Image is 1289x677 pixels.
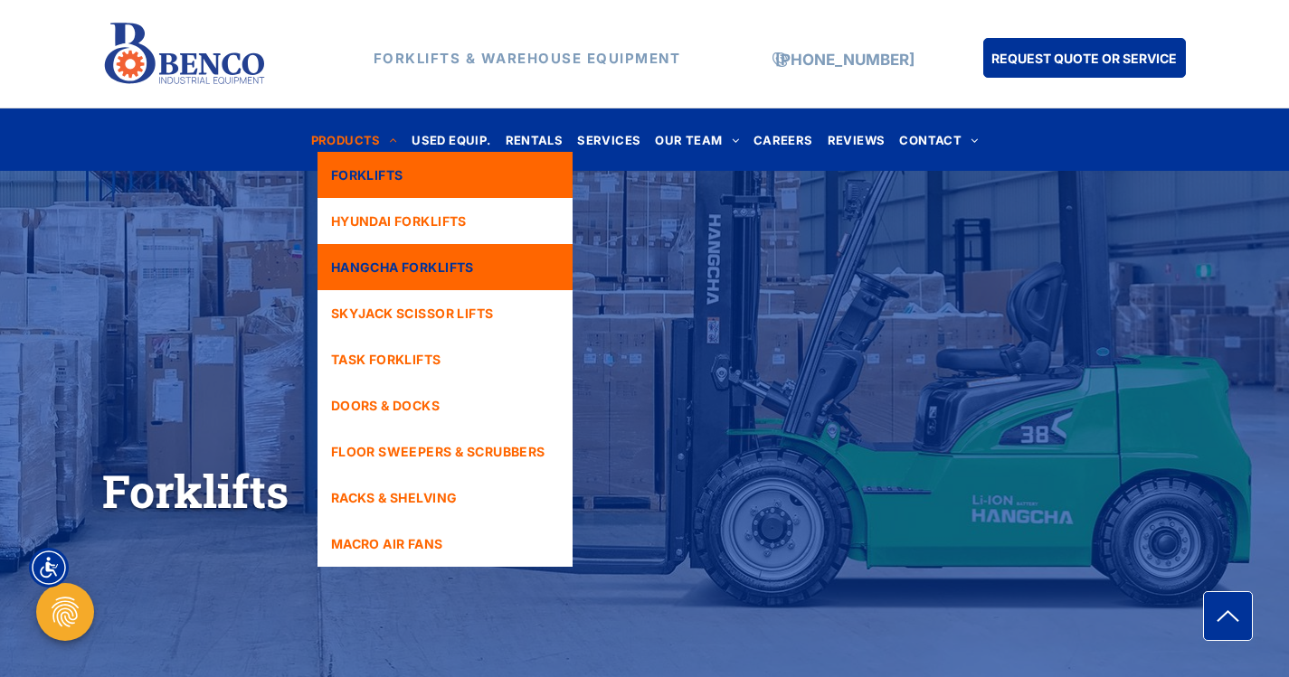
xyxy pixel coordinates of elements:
a: OUR TEAM [648,127,746,152]
a: USED EQUIP. [404,127,498,152]
a: [PHONE_NUMBER] [775,51,915,69]
a: REQUEST QUOTE OR SERVICE [983,38,1186,78]
strong: FORKLIFTS & WAREHOUSE EQUIPMENT [374,50,681,67]
a: TASK FORKLIFTS [318,336,573,382]
a: DOORS & DOCKS [318,382,573,428]
a: FLOOR SWEEPERS & SCRUBBERS [318,428,573,475]
a: RENTALS [498,127,571,152]
a: HYUNDAI FORKLIFTS [318,198,573,244]
span: Forklifts [102,461,289,521]
a: PRODUCTS [304,127,405,152]
span: PRODUCTS [311,127,398,152]
a: HANGCHA FORKLIFTS [318,244,573,290]
span: SKYJACK SCISSOR LIFTS [331,304,494,323]
a: MACRO AIR FANS [318,521,573,567]
span: RACKS & SHELVING [331,488,458,507]
span: FLOOR SWEEPERS & SCRUBBERS [331,442,545,461]
a: RACKS & SHELVING [318,475,573,521]
a: REVIEWS [820,127,893,152]
span: HANGCHA FORKLIFTS [331,258,474,277]
a: FORKLIFTS [318,152,573,198]
span: DOORS & DOCKS [331,396,440,415]
a: CONTACT [892,127,985,152]
span: HYUNDAI FORKLIFTS [331,212,467,230]
span: TASK FORKLIFTS [331,350,441,369]
span: MACRO AIR FANS [331,534,443,553]
a: SKYJACK SCISSOR LIFTS [318,290,573,336]
span: FORKLIFTS [331,165,403,184]
a: SERVICES [570,127,648,152]
div: Accessibility Menu [29,548,69,588]
a: CAREERS [746,127,820,152]
span: REQUEST QUOTE OR SERVICE [991,42,1177,75]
